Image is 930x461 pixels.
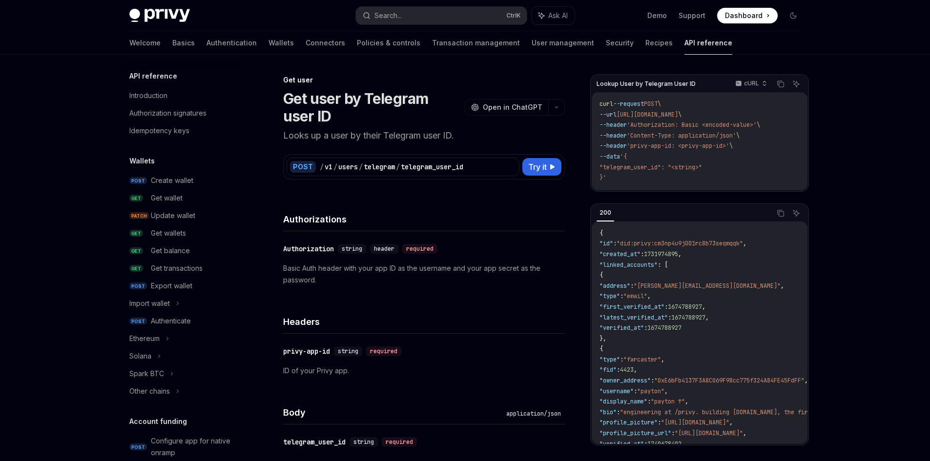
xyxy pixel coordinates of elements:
span: Ask AI [548,11,568,20]
span: , [685,398,688,405]
span: : [671,429,675,437]
span: GET [129,265,143,272]
div: 200 [597,207,614,219]
span: "owner_address" [599,377,651,384]
span: "username" [599,387,634,395]
span: "farcaster" [623,356,661,363]
span: "fid" [599,366,617,374]
div: Authorization signatures [129,107,207,119]
a: Recipes [645,31,673,55]
button: Search...CtrlK [356,7,527,24]
span: : [620,292,623,300]
span: POST [129,282,147,290]
span: "profile_picture" [599,419,658,426]
div: / [396,162,400,172]
span: : [668,314,671,321]
span: , [678,250,682,258]
a: Policies & controls [357,31,420,55]
span: "bio" [599,408,617,416]
a: GETGet transactions [122,260,247,277]
a: GETGet balance [122,242,247,260]
span: 1674788927 [647,324,682,332]
p: ID of your Privy app. [283,365,565,377]
span: , [729,419,733,426]
div: Get balance [151,245,190,257]
span: { [599,229,603,237]
span: \ [736,132,740,140]
span: : [630,282,634,290]
span: \ [757,121,760,129]
span: "linked_accounts" [599,261,658,269]
button: Toggle dark mode [785,8,801,23]
span: , [743,240,746,247]
span: "address" [599,282,630,290]
button: Copy the contents from the code block [774,78,787,90]
img: dark logo [129,9,190,22]
span: , [781,282,784,290]
a: GETGet wallets [122,224,247,242]
span: Open in ChatGPT [483,102,542,112]
span: : [644,324,647,332]
span: : [651,377,654,384]
span: : [647,398,651,405]
div: Authorization [283,244,334,254]
span: : [617,408,620,416]
span: string [342,245,362,253]
div: Authenticate [151,315,191,327]
a: Security [606,31,634,55]
span: 1740678402 [647,440,682,448]
div: / [333,162,337,172]
span: "0xE6bFb4137F3A8C069F98cc775f324A84FE45FdFF" [654,377,805,384]
div: Search... [374,10,402,21]
div: Create wallet [151,175,193,186]
span: "payton ↑" [651,398,685,405]
span: : [644,440,647,448]
span: 1674788927 [671,314,705,321]
span: "display_name" [599,398,647,405]
span: --header [599,121,627,129]
div: Export wallet [151,280,192,292]
p: Looks up a user by their Telegram user ID. [283,129,565,142]
span: PATCH [129,212,149,220]
span: }, [599,335,606,342]
div: / [320,162,324,172]
div: required [402,244,437,254]
span: : [658,419,661,426]
div: / [359,162,363,172]
span: Dashboard [725,11,763,20]
span: : [664,303,668,311]
a: Authentication [207,31,257,55]
span: : [613,240,617,247]
button: Ask AI [532,7,575,24]
a: API reference [684,31,732,55]
span: --header [599,142,627,150]
span: '{ [620,153,627,160]
span: GET [129,195,143,202]
button: Ask AI [790,207,803,220]
div: v1 [325,162,332,172]
span: 4423 [620,366,634,374]
span: , [647,292,651,300]
div: Get wallet [151,192,183,204]
span: Lookup User by Telegram User ID [597,80,696,88]
span: , [743,429,746,437]
a: Connectors [306,31,345,55]
div: Configure app for native onramp [151,435,241,459]
a: Welcome [129,31,161,55]
div: Update wallet [151,210,195,221]
button: Copy the contents from the code block [774,207,787,220]
span: [URL][DOMAIN_NAME] [617,111,678,119]
a: Introduction [122,87,247,104]
span: "verified_at" [599,440,644,448]
span: curl [599,100,613,108]
h1: Get user by Telegram user ID [283,90,461,125]
a: Basics [172,31,195,55]
h4: Body [283,406,502,419]
div: required [382,437,417,447]
span: POST [129,443,147,451]
a: Wallets [269,31,294,55]
a: PATCHUpdate wallet [122,207,247,224]
button: Ask AI [790,78,803,90]
span: , [664,387,668,395]
div: Import wallet [129,298,170,309]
